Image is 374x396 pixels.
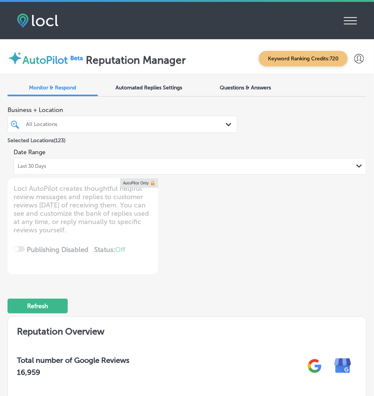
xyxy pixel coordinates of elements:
label: Date Range [14,149,46,156]
img: e7ababfa220611ac49bdb491a11684a6.png [329,352,357,380]
label: AutoPilot [23,54,68,66]
img: Beta [68,54,86,62]
span: Business + Location [8,106,237,114]
div: All Locations [26,121,227,127]
img: gPZS+5FD6qPJAAAAABJRU5ErkJggg== [301,352,329,380]
h2: 16,959 [17,368,129,377]
h3: Total number of Google Reviews [17,356,129,365]
p: Selected Locations ( 123 ) [8,134,65,144]
img: fda3e92497d09a02dc62c9cd864e3231.png [17,14,58,28]
span: Questions & Answers [220,84,271,91]
span: Monitor & Respond [29,84,76,91]
h2: Reputation Overview [8,317,366,343]
span: Last 30 Days [18,163,46,169]
img: autopilot-icon [8,51,23,66]
span: Automated Replies Settings [116,84,182,91]
label: Reputation Manager [86,54,186,66]
span: Keyword Ranking Credits: 720 [259,51,348,66]
button: Refresh [8,299,68,313]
